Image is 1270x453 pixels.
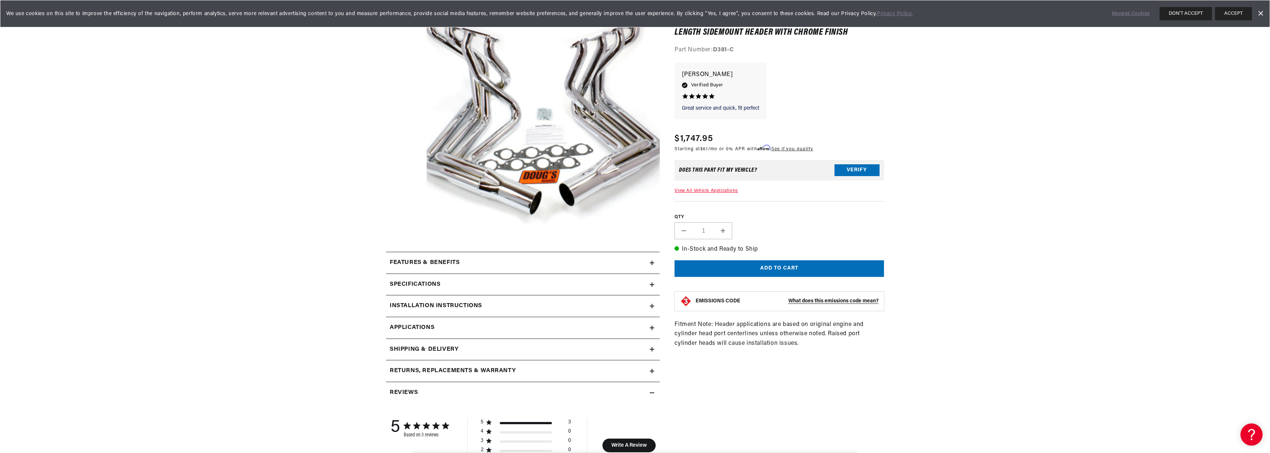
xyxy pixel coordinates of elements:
[877,11,913,17] a: Privacy Policy.
[682,70,759,80] p: [PERSON_NAME]
[481,437,484,444] div: 3
[682,105,759,112] p: Great service and quick, fit perfect
[481,437,571,447] div: 3 star by 0 reviews
[386,252,660,274] summary: Features & Benefits
[386,274,660,295] summary: Specifications
[675,189,738,193] a: View All Vehicle Applications
[1112,10,1150,18] a: Manage Cookies
[834,164,880,176] button: Verify
[390,258,460,268] h2: Features & Benefits
[691,81,723,89] span: Verified Buyer
[386,382,660,404] summary: Reviews
[696,298,878,305] button: EMISSIONS CODEWhat does this emissions code mean?
[481,428,571,437] div: 4 star by 0 reviews
[1215,7,1252,20] button: ACCEPT
[675,245,884,254] p: In-Stock and Ready to Ship
[757,145,770,151] span: Affirm
[481,419,571,428] div: 5 star by 3 reviews
[390,301,482,311] h2: Installation instructions
[1255,8,1266,19] a: Dismiss Banner
[788,298,878,304] strong: What does this emissions code mean?
[390,418,400,438] div: 5
[679,167,757,173] div: Does This part fit My vehicle?
[390,280,440,289] h2: Specifications
[771,147,813,151] a: See if you qualify - Learn more about Affirm Financing (opens in modal)
[568,437,571,447] div: 0
[481,428,484,435] div: 4
[386,317,660,339] a: Applications
[6,10,1102,18] span: We use cookies on this site to improve the efficiency of the navigation, perform analytics, serve...
[1160,7,1212,20] button: DON'T ACCEPT
[390,345,458,354] h2: Shipping & Delivery
[675,21,884,36] h1: 1963-82 Chevy Corvette Big Block 2 1/8" 4-Tube Full Length Sidemount Header with Chrome Finish
[386,339,660,360] summary: Shipping & Delivery
[675,132,713,145] span: $1,747.95
[386,295,660,317] summary: Installation instructions
[568,428,571,437] div: 0
[675,45,884,55] div: Part Number:
[602,439,656,452] button: Write A Review
[675,214,884,220] label: QTY
[696,298,740,304] strong: EMISSIONS CODE
[386,360,660,382] summary: Returns, Replacements & Warranty
[386,0,660,237] media-gallery: Gallery Viewer
[404,432,449,438] div: Based on 3 reviews
[390,366,516,376] h2: Returns, Replacements & Warranty
[390,388,418,398] h2: Reviews
[680,295,692,307] img: Emissions code
[481,419,484,426] div: 5
[675,145,813,152] p: Starting at /mo or 0% APR with .
[675,260,884,277] button: Add to cart
[568,419,571,428] div: 3
[390,323,434,333] span: Applications
[713,47,734,53] strong: D381-C
[700,147,708,151] span: $61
